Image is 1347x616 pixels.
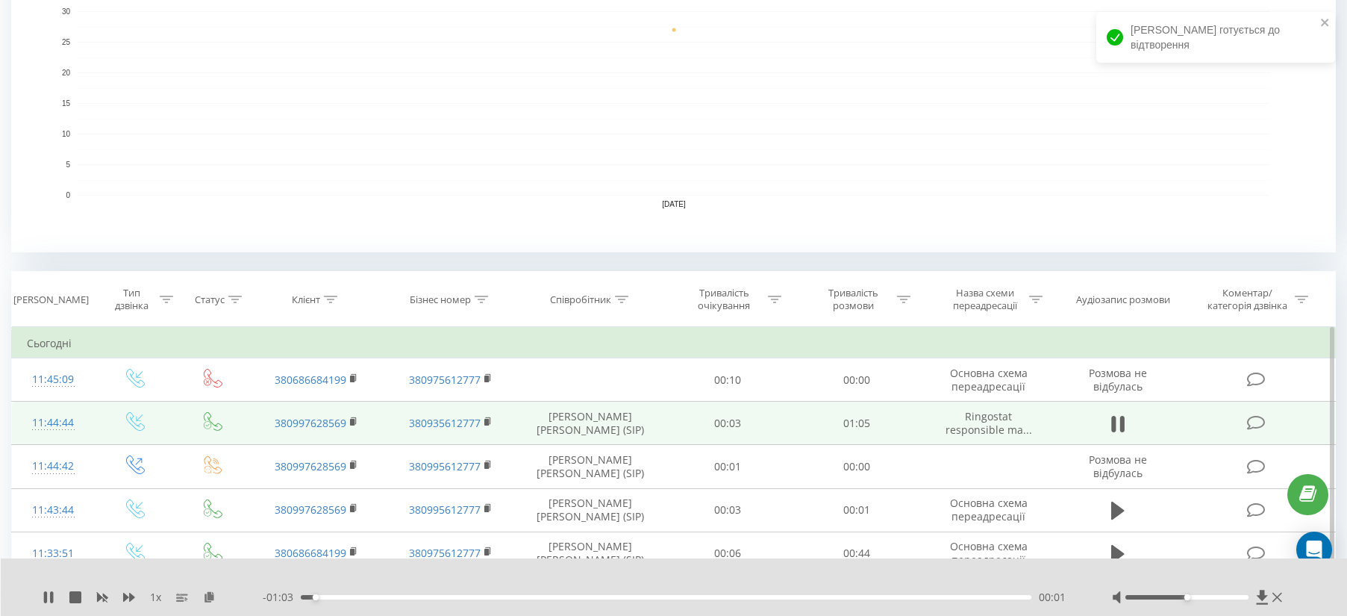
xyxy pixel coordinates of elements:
[195,293,225,306] div: Статус
[793,445,922,488] td: 00:00
[684,287,764,312] div: Тривалість очікування
[27,408,79,438] div: 11:44:44
[922,488,1056,532] td: Основна схема переадресації
[793,488,922,532] td: 00:01
[275,546,346,560] a: 380686684199
[27,452,79,481] div: 11:44:42
[409,459,481,473] a: 380995612777
[410,293,471,306] div: Бізнес номер
[1184,594,1190,600] div: Accessibility label
[62,7,71,16] text: 30
[518,402,663,445] td: [PERSON_NAME] [PERSON_NAME] (SIP)
[1204,287,1291,312] div: Коментар/категорія дзвінка
[263,590,301,605] span: - 01:03
[1296,532,1332,567] div: Open Intercom Messenger
[663,402,792,445] td: 00:03
[150,590,161,605] span: 1 x
[922,358,1056,402] td: Основна схема переадресації
[66,161,70,169] text: 5
[518,488,663,532] td: [PERSON_NAME] [PERSON_NAME] (SIP)
[409,503,481,517] a: 380995612777
[1096,12,1335,63] div: [PERSON_NAME] готується до відтворення
[793,358,922,402] td: 00:00
[12,329,1336,358] td: Сьогодні
[663,358,792,402] td: 00:10
[813,287,893,312] div: Тривалість розмови
[62,130,71,138] text: 10
[409,416,481,430] a: 380935612777
[663,532,792,575] td: 00:06
[27,496,79,525] div: 11:43:44
[946,409,1032,437] span: Ringostat responsible ma...
[275,416,346,430] a: 380997628569
[107,287,156,312] div: Тип дзвінка
[793,532,922,575] td: 00:44
[662,200,686,208] text: [DATE]
[62,99,71,108] text: 15
[1089,366,1147,393] span: Розмова не відбулась
[518,445,663,488] td: [PERSON_NAME] [PERSON_NAME] (SIP)
[275,373,346,387] a: 380686684199
[946,287,1025,312] div: Назва схеми переадресації
[550,293,611,306] div: Співробітник
[663,488,792,532] td: 00:03
[1089,452,1147,480] span: Розмова не відбулась
[275,459,346,473] a: 380997628569
[292,293,320,306] div: Клієнт
[313,594,319,600] div: Accessibility label
[27,365,79,394] div: 11:45:09
[275,503,346,517] a: 380997628569
[409,373,481,387] a: 380975612777
[922,532,1056,575] td: Основна схема переадресації
[62,38,71,46] text: 25
[518,532,663,575] td: [PERSON_NAME] [PERSON_NAME] (SIP)
[27,539,79,568] div: 11:33:51
[13,293,89,306] div: [PERSON_NAME]
[663,445,792,488] td: 00:01
[1076,293,1170,306] div: Аудіозапис розмови
[62,69,71,77] text: 20
[793,402,922,445] td: 01:05
[1039,590,1066,605] span: 00:01
[409,546,481,560] a: 380975612777
[1320,16,1331,31] button: close
[66,191,70,199] text: 0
